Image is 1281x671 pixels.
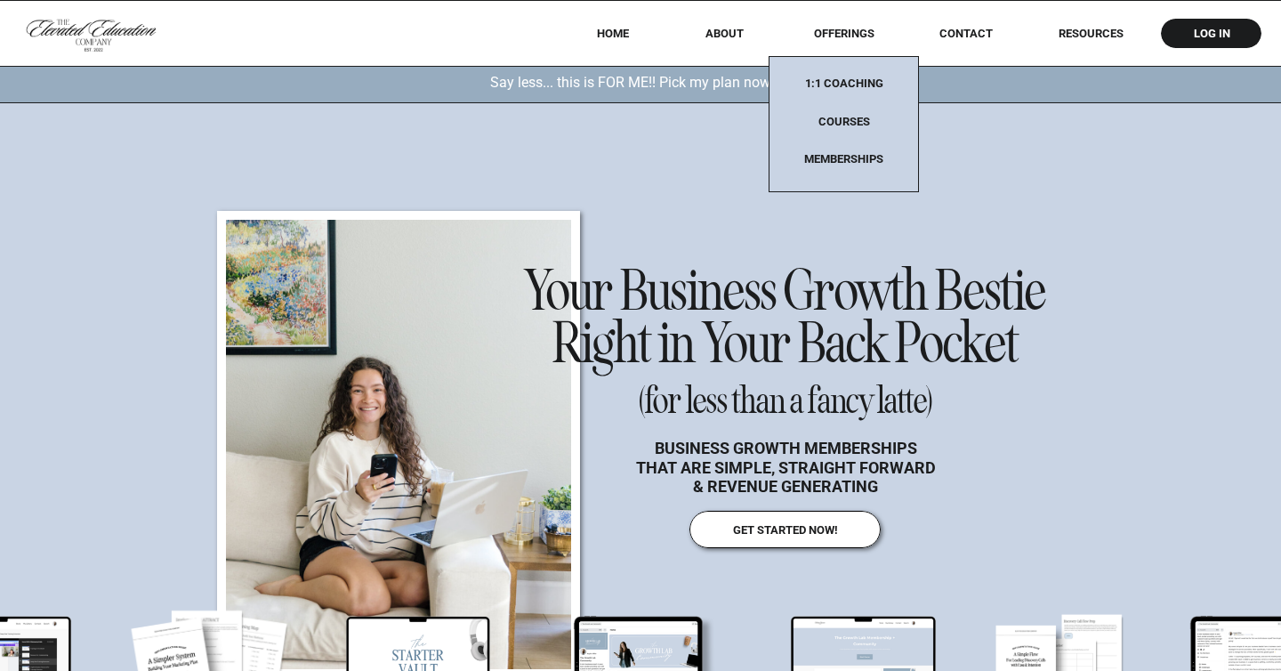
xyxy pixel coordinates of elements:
a: Courses [788,115,899,138]
a: Contact [927,27,1005,40]
h1: Your Business Growth Bestie Right in Your Back Pocket [522,265,1048,357]
a: Memberships [788,152,899,167]
p: business growth memberships that are simple, straight forward & revenue generating [634,439,937,494]
h2: (for less than a fancy latte) [604,382,967,424]
a: get started now! [713,523,858,536]
a: RESOURCES [1034,27,1148,40]
a: offerings [788,27,899,40]
a: About [693,27,756,40]
a: log in [1177,27,1246,40]
a: Say less... this is FOR ME!! Pick my plan now! → [440,74,841,94]
a: HOME [573,27,652,40]
a: 1:1 coaching [788,77,899,100]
